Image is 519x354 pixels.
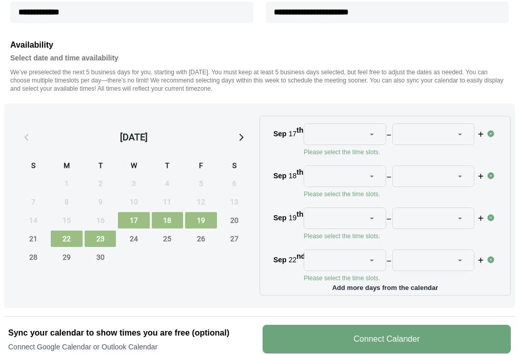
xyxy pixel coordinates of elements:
p: Sep [273,171,287,181]
span: Tuesday, September 30, 2025 [85,249,116,265]
span: Monday, September 29, 2025 [51,249,82,265]
span: Thursday, September 11, 2025 [152,194,183,210]
div: S [219,160,250,173]
p: Sep [273,129,287,139]
span: Monday, September 22, 2025 [51,231,82,247]
div: F [185,160,216,173]
sup: th [296,126,303,134]
span: Wednesday, September 24, 2025 [118,231,149,247]
span: Monday, September 1, 2025 [51,175,82,192]
div: W [118,160,149,173]
h2: Sync your calendar to show times you are free (optional) [8,327,256,339]
p: We’ve preselected the next 5 business days for you, starting with [DATE]. You must keep at least ... [10,68,509,93]
span: Saturday, September 6, 2025 [219,175,250,192]
div: T [152,160,183,173]
span: Wednesday, September 3, 2025 [118,175,149,192]
div: S [17,160,49,173]
strong: 19 [289,214,297,222]
p: Please select the time slots. [304,274,487,282]
span: Friday, September 5, 2025 [185,175,216,192]
span: Thursday, September 18, 2025 [152,212,183,228]
span: Saturday, September 20, 2025 [219,212,250,228]
span: Sunday, September 21, 2025 [17,231,49,247]
span: Friday, September 12, 2025 [185,194,216,210]
p: Connect Google Calendar or Outlook Calendar [8,342,256,352]
strong: 22 [289,256,297,264]
span: Sunday, September 28, 2025 [17,249,49,265]
p: Please select the time slots. [304,190,487,198]
h3: Availability [10,38,509,52]
span: Thursday, September 4, 2025 [152,175,183,192]
span: Wednesday, September 17, 2025 [118,212,149,228]
span: Tuesday, September 23, 2025 [85,231,116,247]
span: Sunday, September 7, 2025 [17,194,49,210]
sup: th [296,210,303,218]
div: [DATE] [120,130,148,144]
span: Tuesday, September 2, 2025 [85,175,116,192]
p: Add more days from the calendar [264,280,506,291]
sup: nd [296,252,305,260]
span: Tuesday, September 16, 2025 [85,212,116,228]
p: Please select the time slots. [304,232,487,240]
div: M [51,160,82,173]
p: Please select the time slots. [304,148,487,156]
strong: 17 [289,130,297,138]
span: Saturday, September 27, 2025 [219,231,250,247]
p: Sep [273,255,287,265]
strong: 18 [289,172,297,180]
span: Monday, September 8, 2025 [51,194,82,210]
span: Friday, September 26, 2025 [185,231,216,247]
h4: Select date and time availability [10,52,509,64]
span: Sunday, September 14, 2025 [17,212,49,228]
v-button: Connect Calander [263,325,511,353]
span: Saturday, September 13, 2025 [219,194,250,210]
span: Friday, September 19, 2025 [185,212,216,228]
span: Monday, September 15, 2025 [51,212,82,228]
p: Sep [273,213,287,223]
span: Wednesday, September 10, 2025 [118,194,149,210]
div: T [85,160,116,173]
sup: th [296,168,303,176]
span: Thursday, September 25, 2025 [152,231,183,247]
span: Tuesday, September 9, 2025 [85,194,116,210]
